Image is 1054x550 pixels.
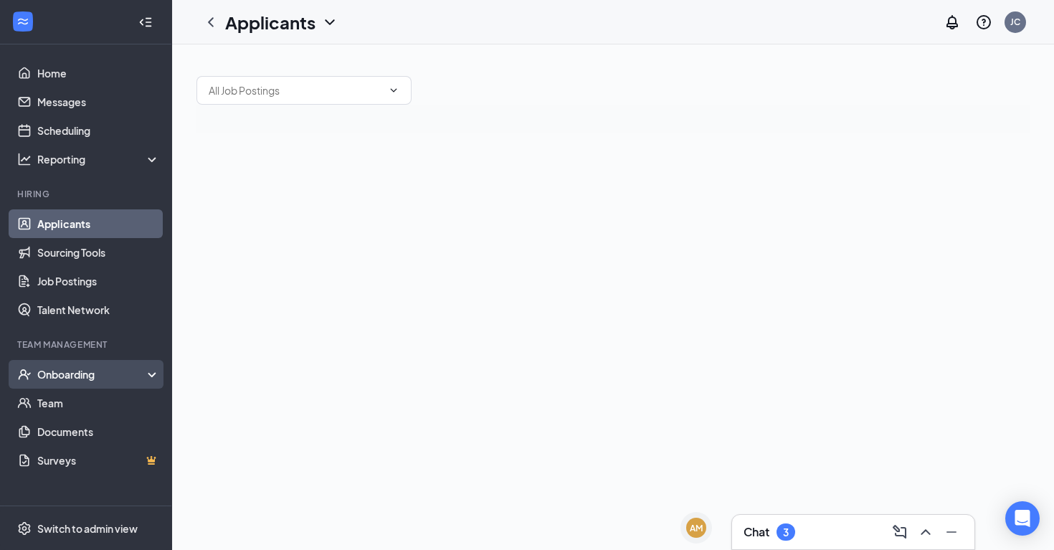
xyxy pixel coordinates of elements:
[37,367,148,381] div: Onboarding
[17,367,32,381] svg: UserCheck
[37,521,138,536] div: Switch to admin view
[37,446,160,475] a: SurveysCrown
[917,523,934,541] svg: ChevronUp
[225,10,315,34] h1: Applicants
[138,15,153,29] svg: Collapse
[17,521,32,536] svg: Settings
[1005,501,1040,536] div: Open Intercom Messenger
[37,209,160,238] a: Applicants
[37,267,160,295] a: Job Postings
[388,85,399,96] svg: ChevronDown
[17,338,157,351] div: Team Management
[1010,16,1020,28] div: JC
[37,389,160,417] a: Team
[914,521,937,544] button: ChevronUp
[16,14,30,29] svg: WorkstreamLogo
[943,523,960,541] svg: Minimize
[783,526,789,539] div: 3
[888,521,911,544] button: ComposeMessage
[744,524,769,540] h3: Chat
[975,14,992,31] svg: QuestionInfo
[321,14,338,31] svg: ChevronDown
[37,417,160,446] a: Documents
[944,14,961,31] svg: Notifications
[17,152,32,166] svg: Analysis
[37,295,160,324] a: Talent Network
[37,116,160,145] a: Scheduling
[37,238,160,267] a: Sourcing Tools
[37,59,160,87] a: Home
[17,188,157,200] div: Hiring
[37,152,161,166] div: Reporting
[940,521,963,544] button: Minimize
[202,14,219,31] svg: ChevronLeft
[37,87,160,116] a: Messages
[209,82,382,98] input: All Job Postings
[690,522,703,534] div: AM
[891,523,908,541] svg: ComposeMessage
